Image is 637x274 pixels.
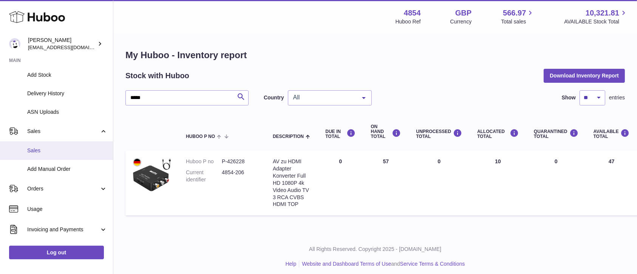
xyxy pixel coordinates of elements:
img: product image [133,158,171,191]
td: 0 [318,150,363,215]
button: Download Inventory Report [544,69,625,82]
strong: 4854 [404,8,421,18]
div: AV zu HDMI Adapter Konverter Full HD 1080P 4k Video Audio TV 3 RCA CVBS HDMI TOP [273,158,310,208]
a: Website and Dashboard Terms of Use [302,261,391,267]
span: ASN Uploads [27,108,107,116]
span: [EMAIL_ADDRESS][DOMAIN_NAME] [28,44,111,50]
span: Invoicing and Payments [27,226,99,233]
a: Help [286,261,297,267]
span: All [291,94,356,101]
span: Sales [27,128,99,135]
span: Sales [27,147,107,154]
div: Currency [450,18,472,25]
p: All Rights Reserved. Copyright 2025 - [DOMAIN_NAME] [119,246,631,253]
span: 10,321.81 [586,8,619,18]
a: Service Terms & Conditions [400,261,465,267]
span: Description [273,134,304,139]
img: jimleo21@yahoo.gr [9,38,20,50]
span: 0 [555,158,558,164]
h1: My Huboo - Inventory report [125,49,625,61]
span: Orders [27,185,99,192]
span: Total sales [501,18,535,25]
a: 10,321.81 AVAILABLE Stock Total [564,8,628,25]
span: Huboo P no [186,134,215,139]
span: Add Stock [27,71,107,79]
h2: Stock with Huboo [125,71,189,81]
a: Log out [9,246,104,259]
td: 0 [408,150,470,215]
dd: P-426228 [222,158,258,165]
dd: 4854-206 [222,169,258,183]
dt: Current identifier [186,169,222,183]
div: ALLOCATED Total [477,129,519,139]
span: 566.97 [503,8,526,18]
span: AVAILABLE Stock Total [564,18,628,25]
a: 566.97 Total sales [501,8,535,25]
div: AVAILABLE Total [594,129,630,139]
div: Huboo Ref [396,18,421,25]
div: ON HAND Total [371,124,401,139]
strong: GBP [455,8,472,18]
td: 10 [470,150,526,215]
div: QUARANTINED Total [534,129,578,139]
label: Show [562,94,576,101]
li: and [299,260,465,268]
span: Add Manual Order [27,166,107,173]
span: entries [609,94,625,101]
div: DUE IN TOTAL [325,129,356,139]
label: Country [264,94,284,101]
span: Delivery History [27,90,107,97]
div: UNPROCESSED Total [416,129,462,139]
td: 57 [363,150,408,215]
dt: Huboo P no [186,158,222,165]
div: [PERSON_NAME] [28,37,96,51]
span: Usage [27,206,107,213]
